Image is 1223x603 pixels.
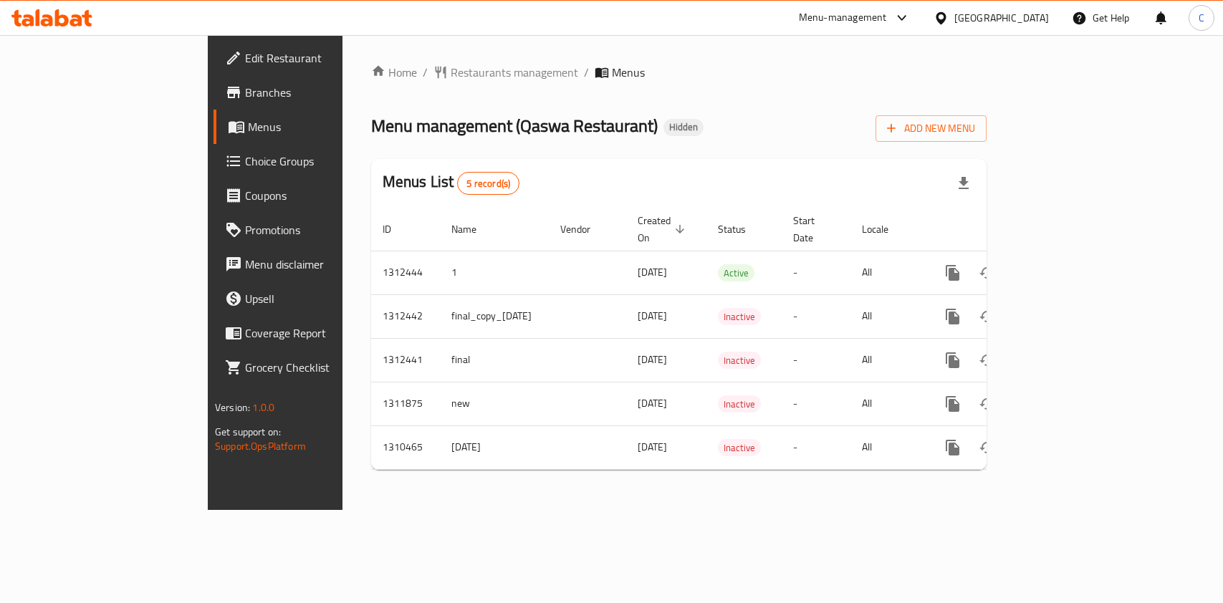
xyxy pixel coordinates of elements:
div: [GEOGRAPHIC_DATA] [954,10,1049,26]
span: Name [451,221,495,238]
button: Change Status [970,430,1004,465]
span: Status [718,221,764,238]
a: Grocery Checklist [214,350,412,385]
span: Restaurants management [451,64,578,81]
span: [DATE] [638,263,667,281]
a: Restaurants management [433,64,578,81]
a: Edit Restaurant [214,41,412,75]
span: [DATE] [638,438,667,456]
a: Coverage Report [214,316,412,350]
span: Menus [612,64,645,81]
td: new [440,382,549,425]
span: Edit Restaurant [245,49,401,67]
span: Menu disclaimer [245,256,401,273]
a: Promotions [214,213,412,247]
button: Change Status [970,299,1004,334]
a: Support.OpsPlatform [215,437,306,455]
span: Inactive [718,440,761,456]
span: Hidden [663,121,704,133]
th: Actions [924,208,1085,251]
td: [DATE] [440,425,549,469]
span: Created On [638,212,689,246]
span: Vendor [560,221,609,238]
div: Hidden [663,119,704,136]
span: Coupons [245,187,401,204]
button: Change Status [970,387,1004,421]
div: Menu-management [799,9,887,26]
span: Inactive [718,352,761,369]
h2: Menus List [383,171,519,195]
button: more [936,299,970,334]
button: Change Status [970,343,1004,377]
td: All [850,251,924,294]
div: Inactive [718,439,761,456]
td: 1 [440,251,549,294]
span: C [1199,10,1204,26]
td: - [782,425,850,469]
button: more [936,387,970,421]
span: 5 record(s) [458,177,519,190]
span: Menu management ( Qaswa Restaurant ) [371,110,658,142]
span: Inactive [718,309,761,325]
td: All [850,338,924,382]
a: Coupons [214,178,412,213]
span: ID [383,221,410,238]
td: - [782,251,850,294]
div: Inactive [718,352,761,369]
span: [DATE] [638,307,667,325]
span: Coverage Report [245,324,401,342]
td: final_copy_[DATE] [440,294,549,338]
button: Add New Menu [876,115,987,142]
span: [DATE] [638,394,667,413]
span: Add New Menu [887,120,975,138]
a: Branches [214,75,412,110]
a: Menus [214,110,412,144]
td: All [850,425,924,469]
div: Inactive [718,308,761,325]
span: Active [718,265,754,281]
a: Upsell [214,281,412,316]
div: Active [718,264,754,281]
div: Total records count [457,172,519,195]
button: more [936,256,970,290]
td: All [850,382,924,425]
a: Choice Groups [214,144,412,178]
span: Version: [215,398,250,417]
span: Grocery Checklist [245,359,401,376]
span: 1.0.0 [252,398,274,417]
span: Get support on: [215,423,281,441]
td: - [782,338,850,382]
button: Change Status [970,256,1004,290]
span: Upsell [245,290,401,307]
button: more [936,430,970,465]
span: Choice Groups [245,153,401,170]
td: - [782,294,850,338]
li: / [584,64,589,81]
td: final [440,338,549,382]
span: Inactive [718,396,761,413]
a: Menu disclaimer [214,247,412,281]
span: Menus [248,118,401,135]
td: - [782,382,850,425]
span: Branches [245,84,401,101]
span: Start Date [793,212,833,246]
table: enhanced table [371,208,1085,470]
td: All [850,294,924,338]
div: Export file [946,166,981,201]
span: Promotions [245,221,401,238]
li: / [423,64,428,81]
span: [DATE] [638,350,667,369]
button: more [936,343,970,377]
span: Locale [862,221,907,238]
nav: breadcrumb [371,64,987,81]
